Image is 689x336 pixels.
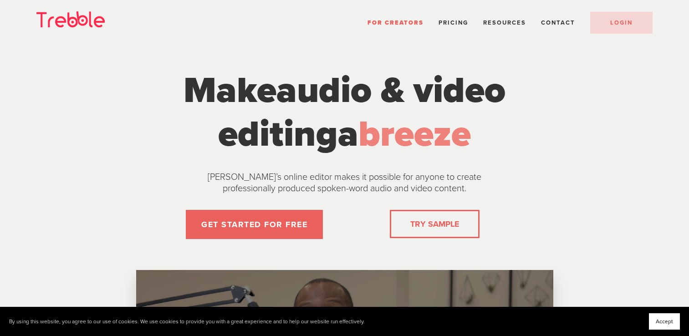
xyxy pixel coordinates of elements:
[590,12,653,34] a: LOGIN
[367,19,424,26] a: For Creators
[218,112,338,156] span: editing
[36,11,105,27] img: Trebble
[439,19,468,26] a: Pricing
[358,112,471,156] span: breeze
[174,69,515,156] h1: Make a
[483,19,526,26] span: Resources
[9,318,365,325] p: By using this website, you agree to our use of cookies. We use cookies to provide you with a grea...
[407,215,463,233] a: TRY SAMPLE
[276,69,505,112] span: audio & video
[610,19,633,26] span: LOGIN
[541,19,575,26] a: Contact
[186,210,323,239] a: GET STARTED FOR FREE
[185,172,504,194] p: [PERSON_NAME]’s online editor makes it possible for anyone to create professionally produced spok...
[649,313,680,330] button: Accept
[656,318,673,325] span: Accept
